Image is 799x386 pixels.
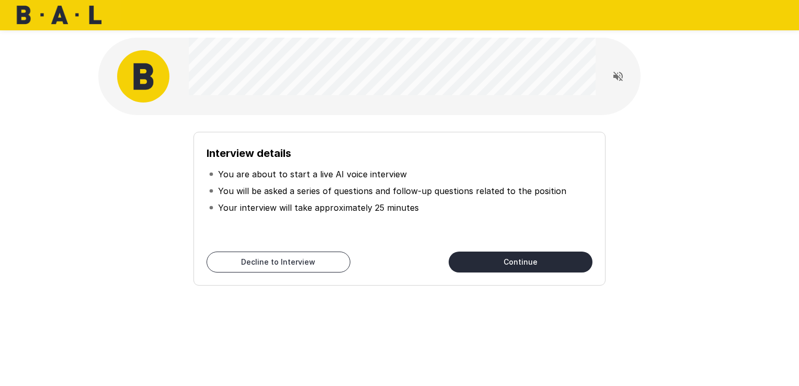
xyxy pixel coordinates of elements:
[218,168,407,180] p: You are about to start a live AI voice interview
[117,50,169,103] img: bal_avatar.png
[207,252,350,273] button: Decline to Interview
[449,252,592,273] button: Continue
[207,147,291,160] b: Interview details
[608,66,629,87] button: Read questions aloud
[218,185,566,197] p: You will be asked a series of questions and follow-up questions related to the position
[218,201,419,214] p: Your interview will take approximately 25 minutes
